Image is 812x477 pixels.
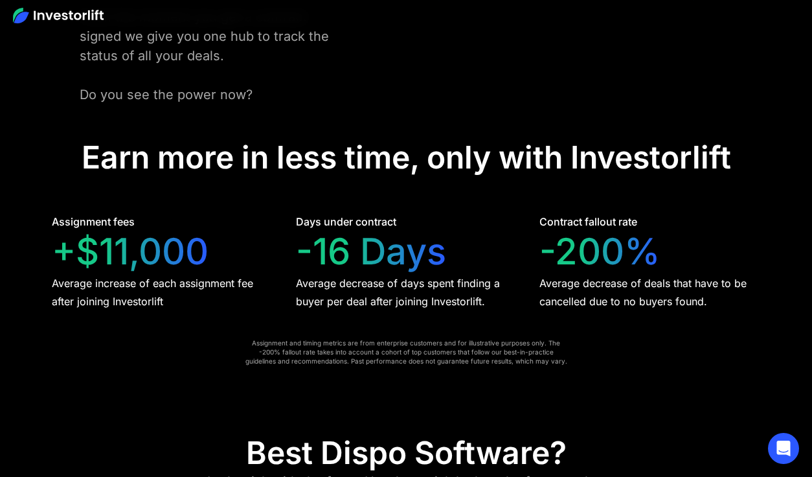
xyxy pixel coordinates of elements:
div: Average decrease of deals that have to be cancelled due to no buyers found. [539,274,760,310]
div: Earn more in less time, only with Investorlift [82,139,731,176]
div: Days under contract [296,214,396,229]
div: Open Intercom Messenger [768,433,799,464]
div: Best Dispo Software? [246,434,567,472]
div: Average decrease of days spent finding a buyer per deal after joining Investorlift. [296,274,517,310]
div: -16 Days [296,230,446,273]
div: -200% [539,230,660,273]
div: Assignment and timing metrics are from enterprise customers and for illustrative purposes only. T... [243,338,569,366]
div: +$11,000 [52,230,209,273]
div: Assignment fees [52,214,135,229]
div: Contract fallout rate [539,214,637,229]
div: Average increase of each assignment fee after joining Investorlift [52,274,273,310]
